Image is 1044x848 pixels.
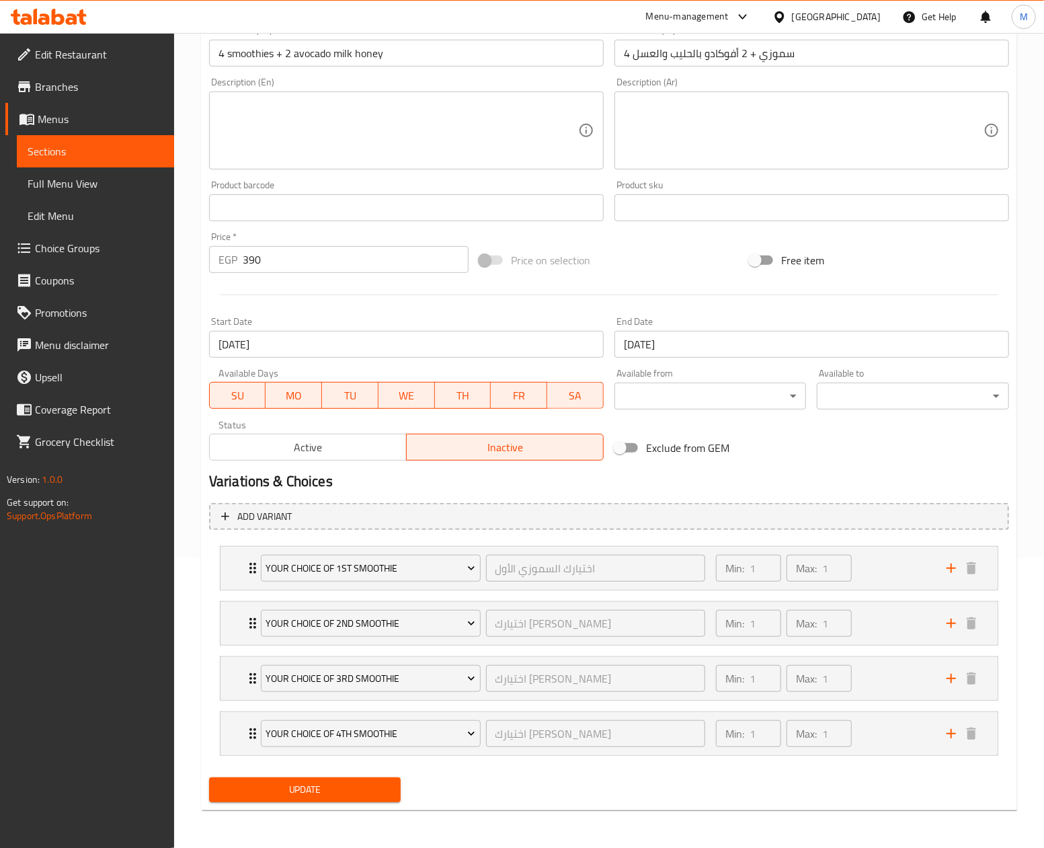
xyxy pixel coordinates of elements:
[435,382,491,409] button: TH
[35,434,163,450] span: Grocery Checklist
[412,438,598,457] span: Inactive
[243,246,469,273] input: Please enter price
[42,471,63,488] span: 1.0.0
[796,670,817,687] p: Max:
[38,111,163,127] span: Menus
[220,657,998,700] div: Expand
[261,665,481,692] button: Your choice of 3rd smoothie
[961,558,981,578] button: delete
[271,386,317,406] span: MO
[781,252,824,268] span: Free item
[35,401,163,418] span: Coverage Report
[941,558,961,578] button: add
[209,777,401,802] button: Update
[209,382,266,409] button: SU
[218,252,237,268] p: EGP
[961,668,981,689] button: delete
[17,135,174,167] a: Sections
[511,252,590,268] span: Price on selection
[725,726,744,742] p: Min:
[725,615,744,631] p: Min:
[209,503,1009,531] button: Add variant
[28,176,163,192] span: Full Menu View
[209,541,1009,596] li: Expand
[5,232,174,264] a: Choice Groups
[220,712,998,755] div: Expand
[5,264,174,297] a: Coupons
[646,440,729,456] span: Exclude from GEM
[327,386,373,406] span: TU
[266,670,475,687] span: Your choice of 3rd smoothie
[35,79,163,95] span: Branches
[817,383,1009,410] div: ​
[440,386,486,406] span: TH
[209,706,1009,761] li: Expand
[209,434,407,461] button: Active
[5,393,174,426] a: Coverage Report
[5,38,174,71] a: Edit Restaurant
[406,434,604,461] button: Inactive
[7,494,69,511] span: Get support on:
[796,615,817,631] p: Max:
[35,337,163,353] span: Menu disclaimer
[384,386,430,406] span: WE
[496,386,542,406] span: FR
[220,547,998,590] div: Expand
[1020,9,1028,24] span: M
[209,194,604,221] input: Please enter product barcode
[215,438,401,457] span: Active
[725,670,744,687] p: Min:
[646,9,729,25] div: Menu-management
[792,9,881,24] div: [GEOGRAPHIC_DATA]
[553,386,598,406] span: SA
[7,471,40,488] span: Version:
[614,194,1009,221] input: Please enter product sku
[266,382,322,409] button: MO
[266,615,475,632] span: Your choice of 2nd smoothie
[491,382,547,409] button: FR
[614,40,1009,67] input: Enter name Ar
[796,726,817,742] p: Max:
[5,71,174,103] a: Branches
[5,329,174,361] a: Menu disclaimer
[209,651,1009,706] li: Expand
[378,382,435,409] button: WE
[237,508,292,525] span: Add variant
[7,507,92,525] a: Support.OpsPlatform
[5,297,174,329] a: Promotions
[547,382,604,409] button: SA
[261,610,481,637] button: Your choice of 2nd smoothie
[220,602,998,645] div: Expand
[725,560,744,576] p: Min:
[35,46,163,63] span: Edit Restaurant
[941,668,961,689] button: add
[209,40,604,67] input: Enter name En
[266,726,475,742] span: Your choice of 4th smoothie
[35,369,163,385] span: Upsell
[17,200,174,232] a: Edit Menu
[941,613,961,633] button: add
[261,720,481,747] button: Your choice of 4th smoothie
[35,305,163,321] span: Promotions
[941,724,961,744] button: add
[796,560,817,576] p: Max:
[215,386,261,406] span: SU
[961,724,981,744] button: delete
[35,272,163,288] span: Coupons
[220,781,391,798] span: Update
[614,383,807,410] div: ​
[209,471,1009,492] h2: Variations & Choices
[28,143,163,159] span: Sections
[5,103,174,135] a: Menus
[209,596,1009,651] li: Expand
[28,208,163,224] span: Edit Menu
[322,382,378,409] button: TU
[266,560,475,577] span: Your choice of 1st smoothie
[17,167,174,200] a: Full Menu View
[5,361,174,393] a: Upsell
[961,613,981,633] button: delete
[5,426,174,458] a: Grocery Checklist
[35,240,163,256] span: Choice Groups
[261,555,481,582] button: Your choice of 1st smoothie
